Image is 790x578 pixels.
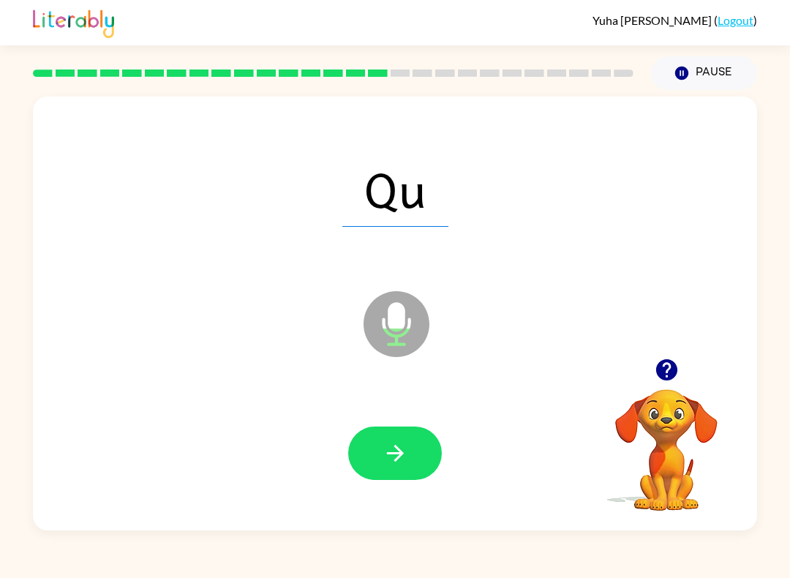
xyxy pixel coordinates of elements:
a: Logout [718,13,753,27]
video: Your browser must support playing .mp4 files to use Literably. Please try using another browser. [593,367,740,513]
img: Literably [33,6,114,38]
button: Pause [651,56,757,90]
span: Qu [342,151,448,227]
div: ( ) [592,13,757,27]
span: Yuha [PERSON_NAME] [592,13,714,27]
